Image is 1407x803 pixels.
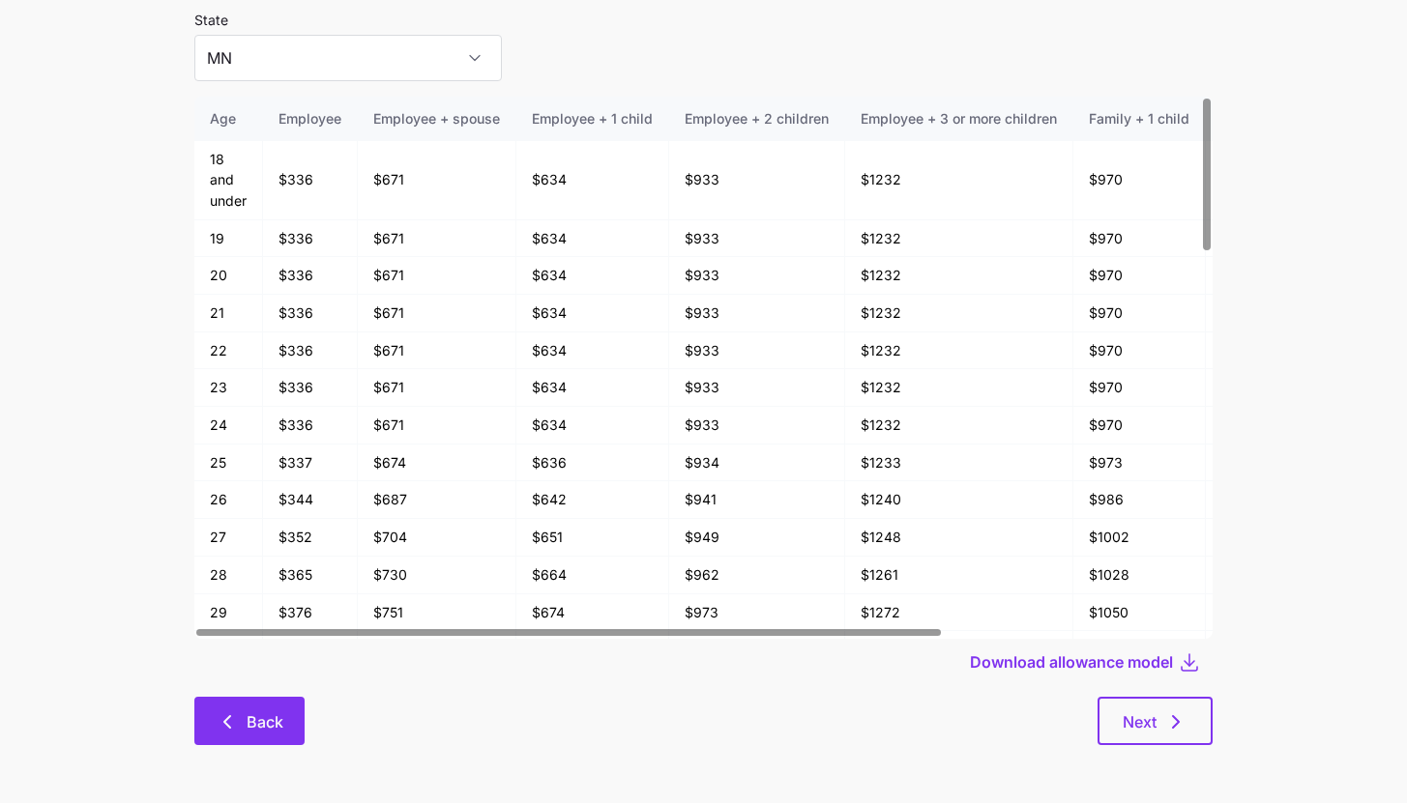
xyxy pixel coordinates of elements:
[845,519,1073,557] td: $1248
[194,295,263,332] td: 21
[669,257,845,295] td: $933
[1073,295,1206,332] td: $970
[194,557,263,594] td: 28
[263,407,358,445] td: $336
[263,220,358,258] td: $336
[669,332,845,370] td: $933
[358,220,516,258] td: $671
[263,594,358,632] td: $376
[669,295,845,332] td: $933
[358,481,516,519] td: $687
[194,481,263,519] td: 26
[516,141,669,220] td: $634
[263,369,358,407] td: $336
[516,594,669,632] td: $674
[194,407,263,445] td: 24
[263,481,358,519] td: $344
[1098,697,1213,745] button: Next
[532,108,653,129] div: Employee + 1 child
[516,257,669,295] td: $634
[516,445,669,482] td: $636
[669,407,845,445] td: $933
[263,557,358,594] td: $365
[669,369,845,407] td: $933
[845,481,1073,519] td: $1240
[516,407,669,445] td: $634
[1073,557,1206,594] td: $1028
[194,10,228,31] label: State
[845,295,1073,332] td: $1232
[845,407,1073,445] td: $1232
[516,481,669,519] td: $642
[194,257,263,295] td: 20
[263,332,358,370] td: $336
[861,108,1057,129] div: Employee + 3 or more children
[845,332,1073,370] td: $1232
[358,445,516,482] td: $674
[358,557,516,594] td: $730
[358,519,516,557] td: $704
[1073,332,1206,370] td: $970
[358,332,516,370] td: $671
[516,369,669,407] td: $634
[263,519,358,557] td: $352
[845,369,1073,407] td: $1232
[845,141,1073,220] td: $1232
[358,369,516,407] td: $671
[1073,141,1206,220] td: $970
[194,445,263,482] td: 25
[845,557,1073,594] td: $1261
[194,369,263,407] td: 23
[669,481,845,519] td: $941
[210,108,247,129] div: Age
[263,141,358,220] td: $336
[194,594,263,632] td: 29
[194,220,263,258] td: 19
[1073,594,1206,632] td: $1050
[1089,108,1189,129] div: Family + 1 child
[194,519,263,557] td: 27
[1073,407,1206,445] td: $970
[263,445,358,482] td: $337
[1073,220,1206,258] td: $970
[845,594,1073,632] td: $1272
[970,650,1173,674] span: Download allowance model
[516,295,669,332] td: $634
[516,519,669,557] td: $651
[685,108,829,129] div: Employee + 2 children
[1073,481,1206,519] td: $986
[247,710,283,733] span: Back
[669,519,845,557] td: $949
[669,594,845,632] td: $973
[845,445,1073,482] td: $1233
[1073,257,1206,295] td: $970
[516,220,669,258] td: $634
[358,257,516,295] td: $671
[263,295,358,332] td: $336
[194,631,263,669] td: 30
[358,407,516,445] td: $671
[669,557,845,594] td: $962
[669,220,845,258] td: $933
[1073,519,1206,557] td: $1002
[194,697,305,745] button: Back
[1073,369,1206,407] td: $970
[669,141,845,220] td: $933
[194,332,263,370] td: 22
[373,108,500,129] div: Employee + spouse
[194,35,502,81] input: Select a state
[194,141,263,220] td: 18 and under
[516,557,669,594] td: $664
[278,108,341,129] div: Employee
[1073,445,1206,482] td: $973
[845,257,1073,295] td: $1232
[1123,710,1157,733] span: Next
[358,594,516,632] td: $751
[669,445,845,482] td: $934
[358,141,516,220] td: $671
[516,332,669,370] td: $634
[358,295,516,332] td: $671
[845,220,1073,258] td: $1232
[970,650,1178,674] button: Download allowance model
[263,257,358,295] td: $336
